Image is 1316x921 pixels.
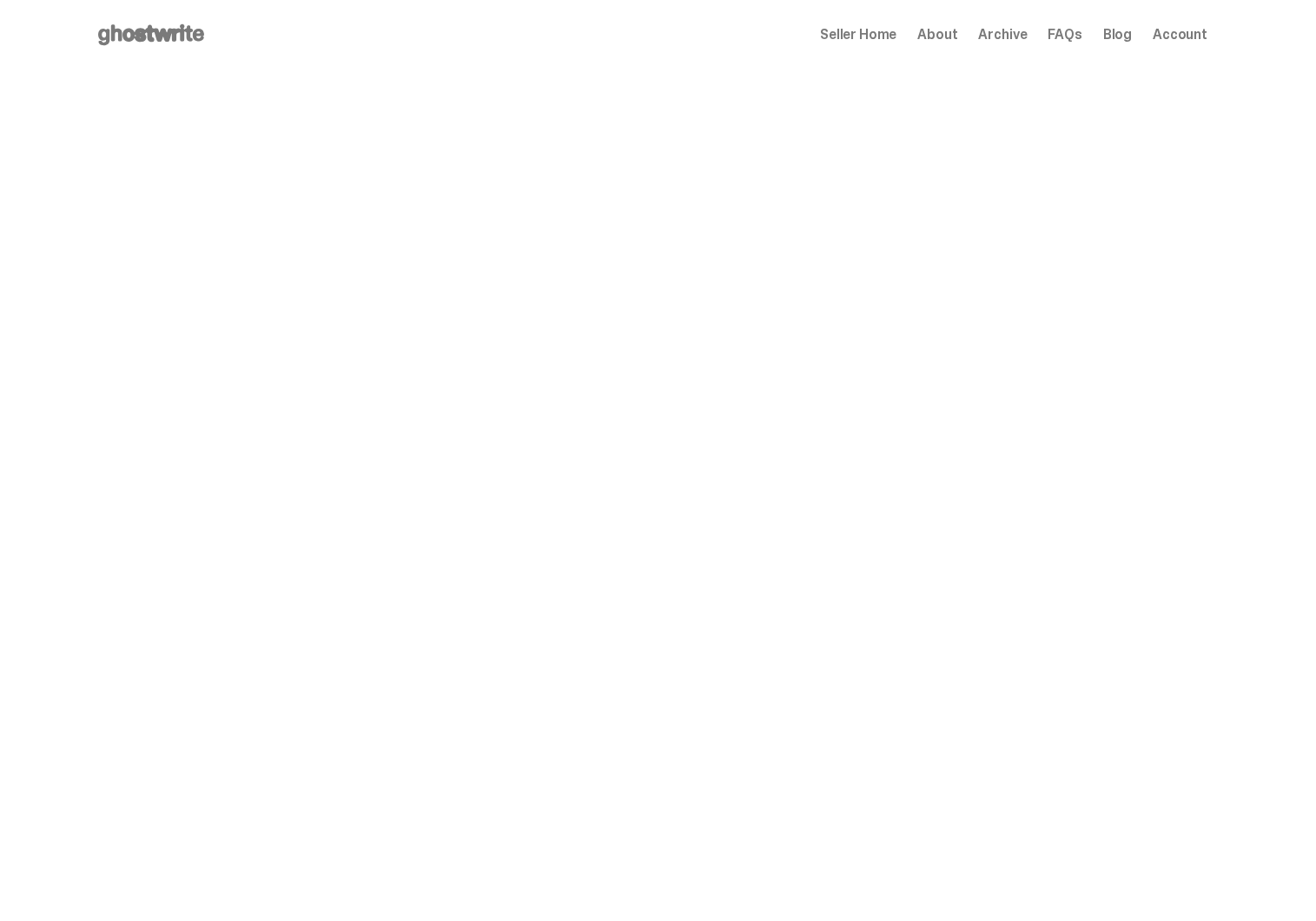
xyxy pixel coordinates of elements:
a: Archive [978,28,1027,42]
a: FAQs [1048,28,1081,42]
a: Seller Home [820,28,896,42]
a: About [917,28,957,42]
a: Blog [1103,28,1132,42]
a: Account [1153,28,1207,42]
